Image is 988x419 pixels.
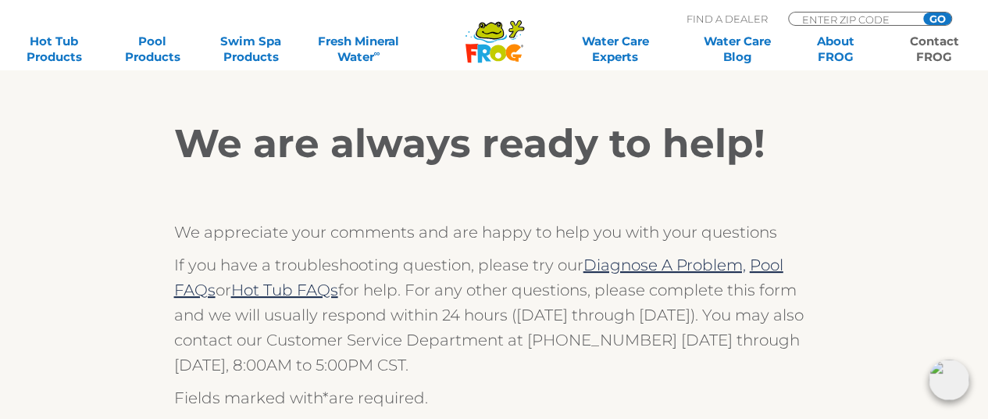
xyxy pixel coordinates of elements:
input: Zip Code Form [801,13,906,26]
a: Hot Tub FAQs [231,281,338,299]
p: We appreciate your comments and are happy to help you with your questions [174,220,815,245]
a: Hot TubProducts [16,34,92,65]
a: ContactFROG [896,34,972,65]
sup: ∞ [374,48,380,59]
p: Fields marked with are required. [174,385,815,410]
img: openIcon [929,360,969,400]
a: Water CareExperts [553,34,677,65]
a: Swim SpaProducts [212,34,289,65]
a: Diagnose A Problem, [583,256,746,274]
input: GO [923,13,951,25]
a: Water CareBlog [699,34,776,65]
a: AboutFROG [797,34,874,65]
p: If you have a troubleshooting question, please try our or for help. For any other questions, plea... [174,252,815,378]
a: PoolProducts [114,34,191,65]
p: Find A Dealer [687,12,768,26]
h2: We are always ready to help! [174,120,815,167]
a: Fresh MineralWater∞ [311,34,407,65]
